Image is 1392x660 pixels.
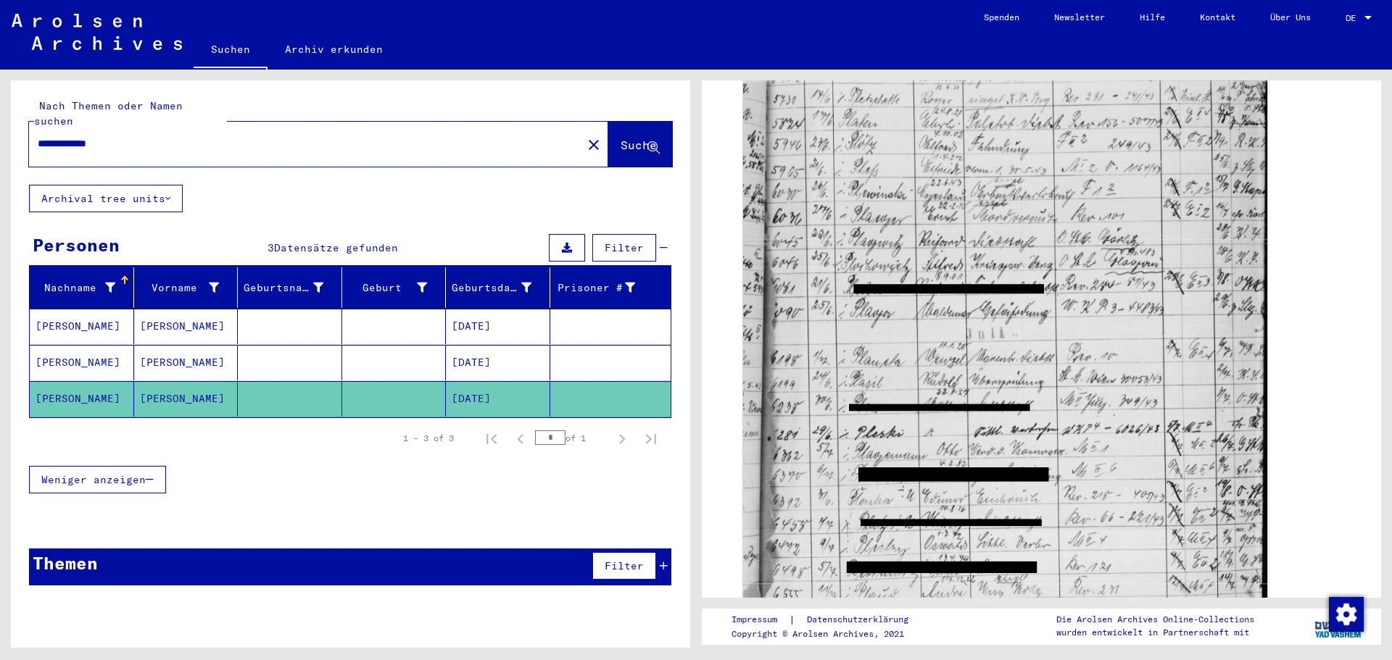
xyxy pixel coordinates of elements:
div: Vorname [140,276,238,299]
mat-cell: [PERSON_NAME] [30,309,134,344]
button: Archival tree units [29,185,183,212]
span: Filter [605,241,644,254]
button: Suche [608,122,672,167]
button: Filter [592,234,656,262]
div: of 1 [535,431,608,445]
mat-header-cell: Prisoner # [550,267,671,308]
mat-cell: [PERSON_NAME] [30,345,134,380]
mat-header-cell: Nachname [30,267,134,308]
div: Nachname [36,276,133,299]
span: DE [1346,13,1362,23]
div: Geburtsdatum [452,280,531,296]
p: Die Arolsen Archives Online-Collections [1056,613,1254,626]
mat-cell: [DATE] [446,345,550,380]
div: Vorname [140,280,220,296]
a: Datenschutzerklärung [795,612,926,627]
div: Themen [33,550,98,576]
mat-header-cell: Geburtsdatum [446,267,550,308]
div: Prisoner # [556,280,636,296]
a: Archiv erkunden [268,32,400,67]
span: Datensätze gefunden [274,241,398,254]
div: Geburtsdatum [452,276,550,299]
a: Impressum [732,612,789,627]
div: Geburt‏ [348,276,446,299]
mat-cell: [DATE] [446,309,550,344]
span: Suche [621,138,657,152]
button: Clear [579,130,608,159]
div: Geburt‏ [348,280,428,296]
div: Geburtsname [244,276,341,299]
span: Weniger anzeigen [41,473,146,486]
mat-header-cell: Geburtsname [238,267,342,308]
mat-header-cell: Vorname [134,267,239,308]
mat-cell: [PERSON_NAME] [134,309,239,344]
img: Arolsen_neg.svg [12,14,182,50]
button: Previous page [506,424,535,453]
div: Personen [33,232,120,258]
mat-cell: [DATE] [446,381,550,417]
button: Next page [608,424,637,453]
span: Filter [605,559,644,572]
button: Weniger anzeigen [29,466,166,493]
div: Geburtsname [244,280,323,296]
div: Prisoner # [556,276,654,299]
mat-header-cell: Geburt‏ [342,267,447,308]
button: Filter [592,552,656,580]
button: Last page [637,424,666,453]
p: Copyright © Arolsen Archives, 2021 [732,627,926,640]
button: First page [477,424,506,453]
mat-cell: [PERSON_NAME] [134,381,239,417]
div: 1 – 3 of 3 [403,432,454,445]
div: Nachname [36,280,115,296]
mat-label: Nach Themen oder Namen suchen [34,99,183,128]
img: Zustimmung ändern [1329,597,1364,632]
span: 3 [268,241,274,254]
p: wurden entwickelt in Partnerschaft mit [1056,626,1254,639]
a: Suchen [194,32,268,70]
mat-icon: close [585,136,602,154]
div: | [732,612,926,627]
mat-cell: [PERSON_NAME] [30,381,134,417]
mat-cell: [PERSON_NAME] [134,345,239,380]
img: yv_logo.png [1312,608,1366,644]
